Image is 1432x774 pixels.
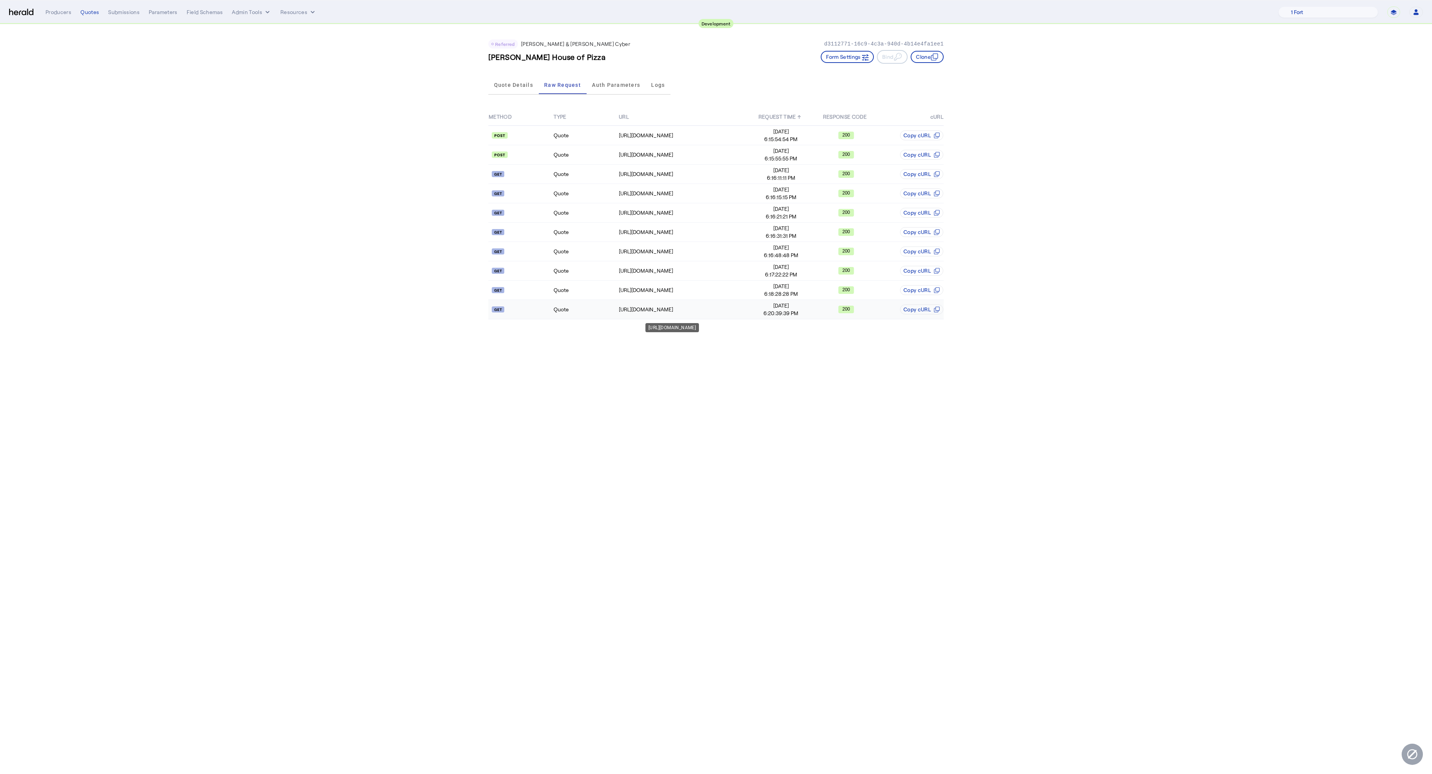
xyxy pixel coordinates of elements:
[749,108,814,126] th: REQUEST TIME
[821,51,874,63] button: Form Settings
[553,242,618,261] td: Quote
[749,309,813,317] span: 6:20:39:39 PM
[749,166,813,174] span: [DATE]
[749,213,813,220] span: 6:16:21:21 PM
[619,132,748,139] div: [URL][DOMAIN_NAME]
[553,108,618,126] th: TYPE
[900,208,943,218] button: Copy cURL
[749,232,813,240] span: 6:16:31:31 PM
[699,19,734,28] div: Development
[749,135,813,143] span: 6:15:54:54 PM
[619,286,748,294] div: [URL][DOMAIN_NAME]
[749,302,813,309] span: [DATE]
[900,305,943,314] button: Copy cURL
[619,170,748,178] div: [URL][DOMAIN_NAME]
[488,52,606,62] h3: [PERSON_NAME] House of Pizza
[280,8,316,16] button: Resources dropdown menu
[842,132,850,138] text: 200
[824,40,944,48] p: d3112771-16c9-4c3a-940d-4b14e4fa1ee1
[842,171,850,176] text: 200
[232,8,271,16] button: internal dropdown menu
[553,223,618,242] td: Quote
[619,228,748,236] div: [URL][DOMAIN_NAME]
[900,227,943,237] button: Copy cURL
[187,8,223,16] div: Field Schemas
[842,287,850,292] text: 200
[842,268,850,273] text: 200
[553,281,618,300] td: Quote
[553,145,618,165] td: Quote
[645,323,699,332] div: [URL][DOMAIN_NAME]
[749,244,813,251] span: [DATE]
[842,190,850,196] text: 200
[749,193,813,201] span: 6:16:15:15 PM
[619,209,748,217] div: [URL][DOMAIN_NAME]
[521,40,630,48] p: [PERSON_NAME] & [PERSON_NAME] Cyber
[842,306,850,312] text: 200
[553,126,618,145] td: Quote
[749,128,813,135] span: [DATE]
[798,113,801,120] span: ↑
[553,165,618,184] td: Quote
[749,263,813,271] span: [DATE]
[618,108,749,126] th: URL
[749,290,813,298] span: 6:18:28:28 PM
[494,82,533,88] span: Quote Details
[749,155,813,162] span: 6:15:55:55 PM
[619,248,748,255] div: [URL][DOMAIN_NAME]
[900,246,943,256] button: Copy cURL
[749,225,813,232] span: [DATE]
[651,82,665,88] span: Logs
[619,267,748,275] div: [URL][DOMAIN_NAME]
[553,300,618,319] td: Quote
[749,283,813,290] span: [DATE]
[553,203,618,223] td: Quote
[749,205,813,213] span: [DATE]
[46,8,71,16] div: Producers
[900,169,943,179] button: Copy cURL
[900,266,943,276] button: Copy cURL
[749,174,813,182] span: 6:16:11:11 PM
[911,51,944,63] button: Clone
[749,147,813,155] span: [DATE]
[592,82,640,88] span: Auth Parameters
[9,9,33,16] img: Herald Logo
[108,8,140,16] div: Submissions
[814,108,878,126] th: RESPONSE CODE
[80,8,99,16] div: Quotes
[619,151,748,159] div: [URL][DOMAIN_NAME]
[553,261,618,281] td: Quote
[749,251,813,259] span: 6:16:48:48 PM
[842,248,850,254] text: 200
[842,152,850,157] text: 200
[749,186,813,193] span: [DATE]
[900,188,943,198] button: Copy cURL
[553,184,618,203] td: Quote
[488,108,553,126] th: METHOD
[900,130,943,140] button: Copy cURL
[842,229,850,234] text: 200
[749,271,813,278] span: 6:17:22:22 PM
[842,210,850,215] text: 200
[879,108,944,126] th: cURL
[900,150,943,160] button: Copy cURL
[495,41,515,47] span: Referred
[877,50,908,64] button: Bind
[149,8,178,16] div: Parameters
[900,285,943,295] button: Copy cURL
[619,190,748,197] div: [URL][DOMAIN_NAME]
[544,82,581,88] span: Raw Request
[619,306,748,313] div: [URL][DOMAIN_NAME]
